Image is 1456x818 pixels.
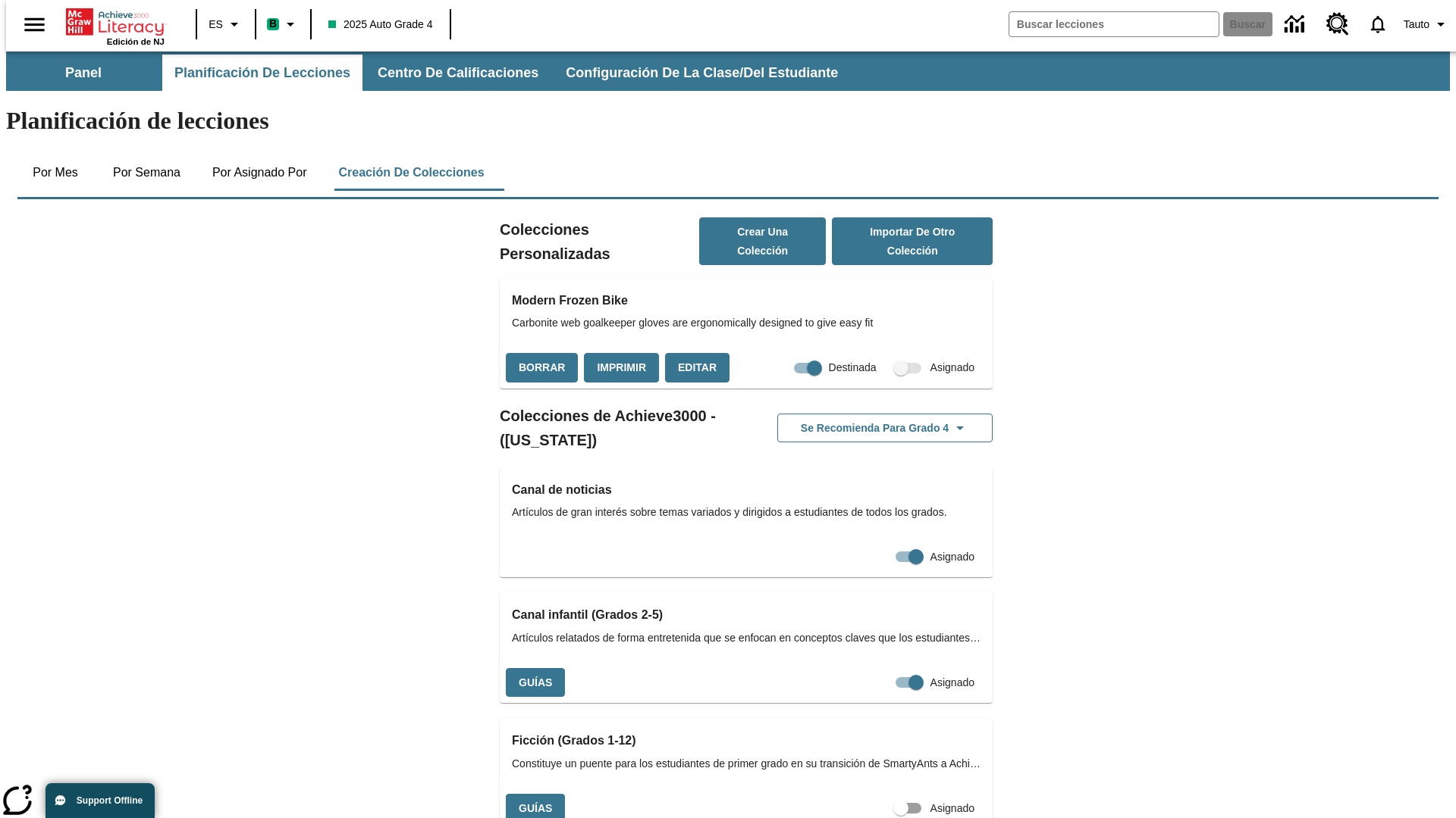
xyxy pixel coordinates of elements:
span: Destinada [829,360,877,376]
h3: Canal infantil (Grados 2-5) [512,604,981,626]
button: Support Offline [45,783,155,818]
button: Por asignado por [200,155,319,191]
span: Asignado [930,675,974,691]
button: Editar [665,353,730,382]
span: Edición de NJ [107,37,165,46]
span: Carbonite web goalkeeper gloves are ergonomically designed to give easy fit [512,315,981,331]
h2: Colecciones de Achieve3000 - ([US_STATE]) [500,404,746,452]
a: Notificaciones [1358,5,1398,44]
h3: Canal de noticias [512,479,981,501]
span: Constituye un puente para los estudiantes de primer grado en su transición de SmartyAnts a Achiev... [512,756,981,772]
button: Borrar [506,353,578,382]
div: Portada [66,5,165,46]
button: Perfil/Configuración [1398,11,1456,38]
button: Guías [506,668,565,698]
span: ES [209,17,223,33]
button: Configuración de la clase/del estudiante [554,55,850,91]
a: Portada [66,7,165,37]
h1: Planificación de lecciones [6,107,1450,135]
button: Boost El color de la clase es verde menta. Cambiar el color de la clase. [261,11,306,38]
a: Centro de recursos, Se abrirá en una pestaña nueva. [1317,4,1358,45]
span: Artículos de gran interés sobre temas variados y dirigidos a estudiantes de todos los grados. [512,504,981,520]
button: Creación de colecciones [326,155,496,191]
h2: Colecciones Personalizadas [500,217,699,266]
span: Artículos relatados de forma entretenida que se enfocan en conceptos claves que los estudiantes a... [512,630,981,646]
h3: Ficción (Grados 1-12) [512,730,981,751]
h3: Modern Frozen Bike [512,290,981,311]
button: Centro de calificaciones [366,55,551,91]
span: Tauto [1404,17,1429,33]
span: Asignado [930,801,974,816]
button: Panel [8,55,159,91]
button: Planificación de lecciones [162,55,362,91]
span: Asignado [930,360,974,376]
div: Subbarra de navegación [6,55,852,91]
button: Crear una colección [699,217,827,265]
span: Asignado [930,549,974,565]
button: Por mes [17,155,93,191]
button: Abrir el menú lateral [12,2,57,47]
span: B [269,14,277,33]
span: 2025 Auto Grade 4 [328,17,433,33]
button: Imprimir, Se abrirá en una ventana nueva [584,353,659,382]
button: Se recomienda para Grado 4 [777,414,993,443]
button: Por semana [101,155,193,191]
span: Support Offline [77,795,143,806]
button: Importar de otro Colección [832,217,993,265]
button: Lenguaje: ES, Selecciona un idioma [202,11,250,38]
a: Centro de información [1276,4,1317,45]
div: Subbarra de navegación [6,52,1450,91]
input: Buscar campo [1009,12,1219,36]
